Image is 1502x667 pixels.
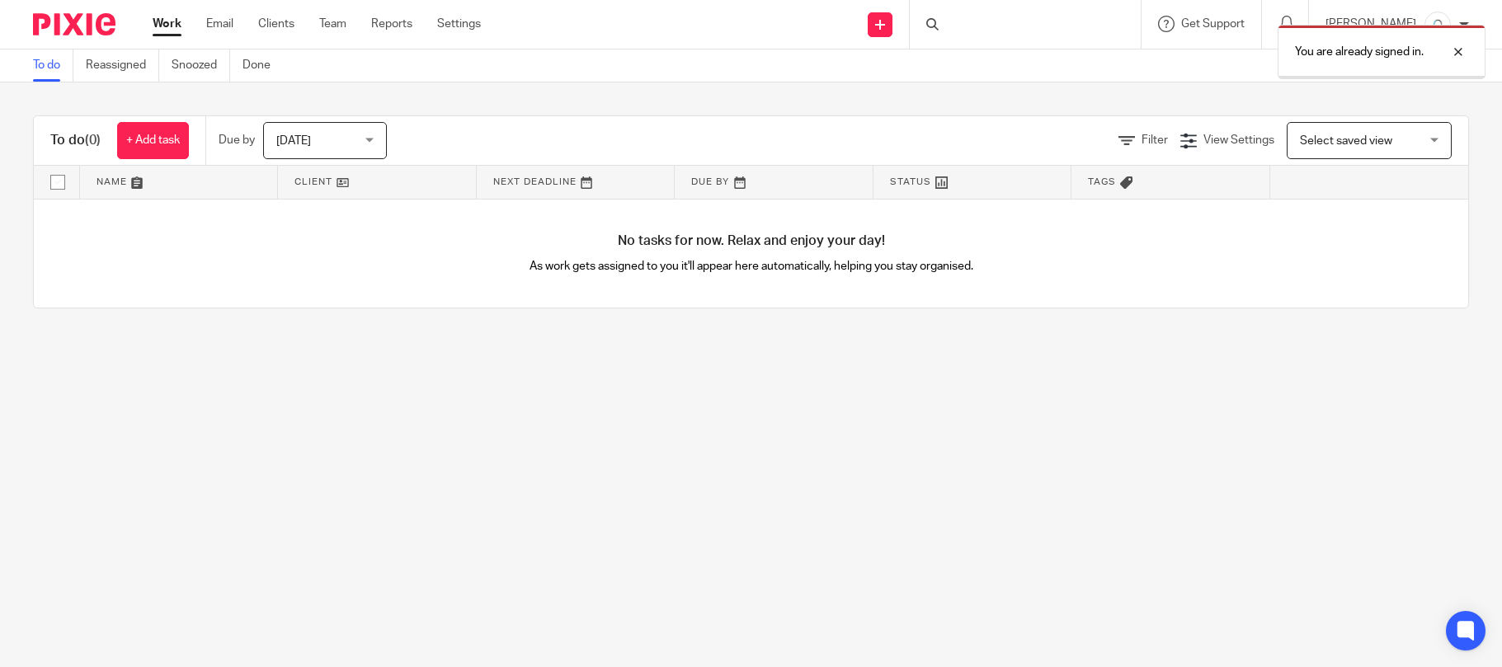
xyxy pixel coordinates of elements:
span: [DATE] [276,135,311,147]
span: Filter [1142,134,1168,146]
span: Select saved view [1300,135,1392,147]
span: Tags [1088,177,1116,186]
a: Clients [258,16,294,32]
p: As work gets assigned to you it'll appear here automatically, helping you stay organised. [393,258,1110,275]
a: Snoozed [172,49,230,82]
a: Email [206,16,233,32]
a: To do [33,49,73,82]
span: (0) [85,134,101,147]
h4: No tasks for now. Relax and enjoy your day! [34,233,1468,250]
a: Team [319,16,346,32]
span: View Settings [1203,134,1274,146]
a: Done [242,49,283,82]
a: + Add task [117,122,189,159]
a: Reports [371,16,412,32]
img: Pixie [33,13,115,35]
h1: To do [50,132,101,149]
a: Reassigned [86,49,159,82]
p: You are already signed in. [1295,44,1424,60]
a: Settings [437,16,481,32]
a: Work [153,16,181,32]
p: Due by [219,132,255,148]
img: a---sample2.png [1424,12,1451,38]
